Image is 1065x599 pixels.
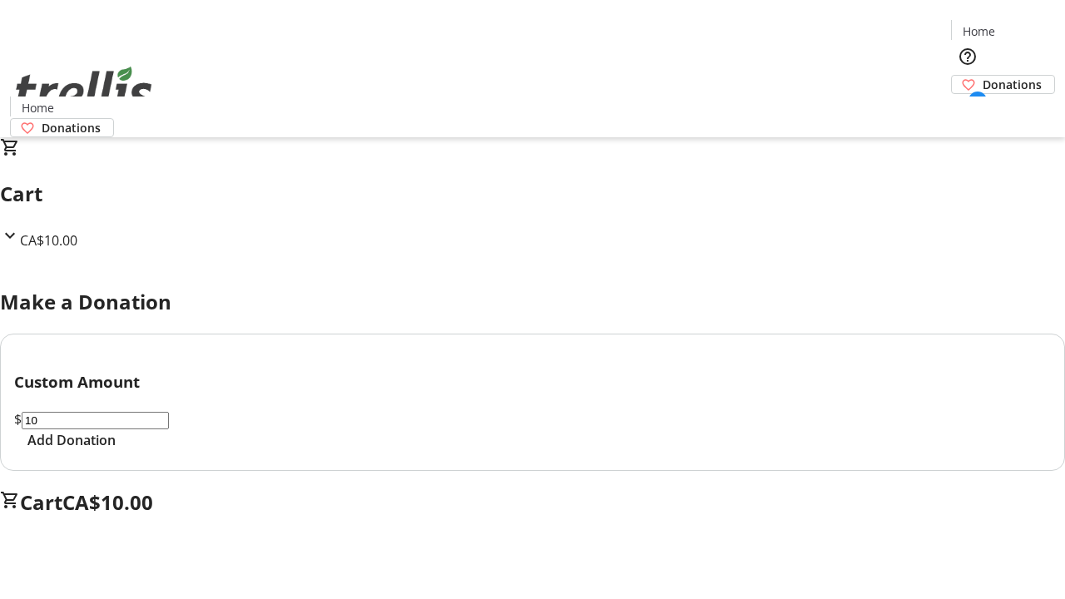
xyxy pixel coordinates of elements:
[983,76,1042,93] span: Donations
[10,48,158,131] img: Orient E2E Organization 64URXTTl5V's Logo
[14,430,129,450] button: Add Donation
[952,22,1005,40] a: Home
[22,99,54,116] span: Home
[11,99,64,116] a: Home
[22,412,169,429] input: Donation Amount
[951,94,984,127] button: Cart
[951,40,984,73] button: Help
[951,75,1055,94] a: Donations
[27,430,116,450] span: Add Donation
[963,22,995,40] span: Home
[62,488,153,516] span: CA$10.00
[42,119,101,136] span: Donations
[14,410,22,428] span: $
[10,118,114,137] a: Donations
[20,231,77,250] span: CA$10.00
[14,370,1051,394] h3: Custom Amount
